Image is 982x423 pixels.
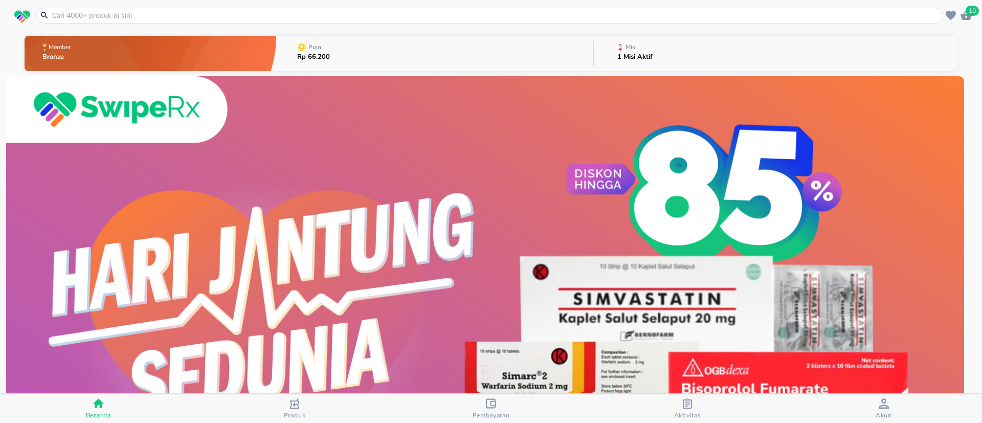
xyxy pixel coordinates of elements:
[958,8,974,23] button: 10
[473,411,510,419] span: Pembayaran
[617,54,653,60] p: 1 Misi Aktif
[674,411,701,419] span: Aktivitas
[594,33,957,74] button: Misi1 Misi Aktif
[308,44,321,50] p: Poin
[196,394,393,423] button: Produk
[49,44,71,50] p: Member
[51,10,941,21] input: Cari 4000+ produk di sini
[42,54,73,60] p: Bronze
[786,394,982,423] button: Akun
[966,6,979,16] span: 10
[626,44,637,50] p: Misi
[276,33,593,74] button: PoinRp 66.200
[284,411,306,419] span: Produk
[86,411,111,419] span: Beranda
[14,10,30,24] img: logo_swiperx_s.bd005f3b.svg
[297,54,330,60] p: Rp 66.200
[25,33,276,74] button: MemberBronze
[393,394,589,423] button: Pembayaran
[876,411,892,419] span: Akun
[589,394,786,423] button: Aktivitas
